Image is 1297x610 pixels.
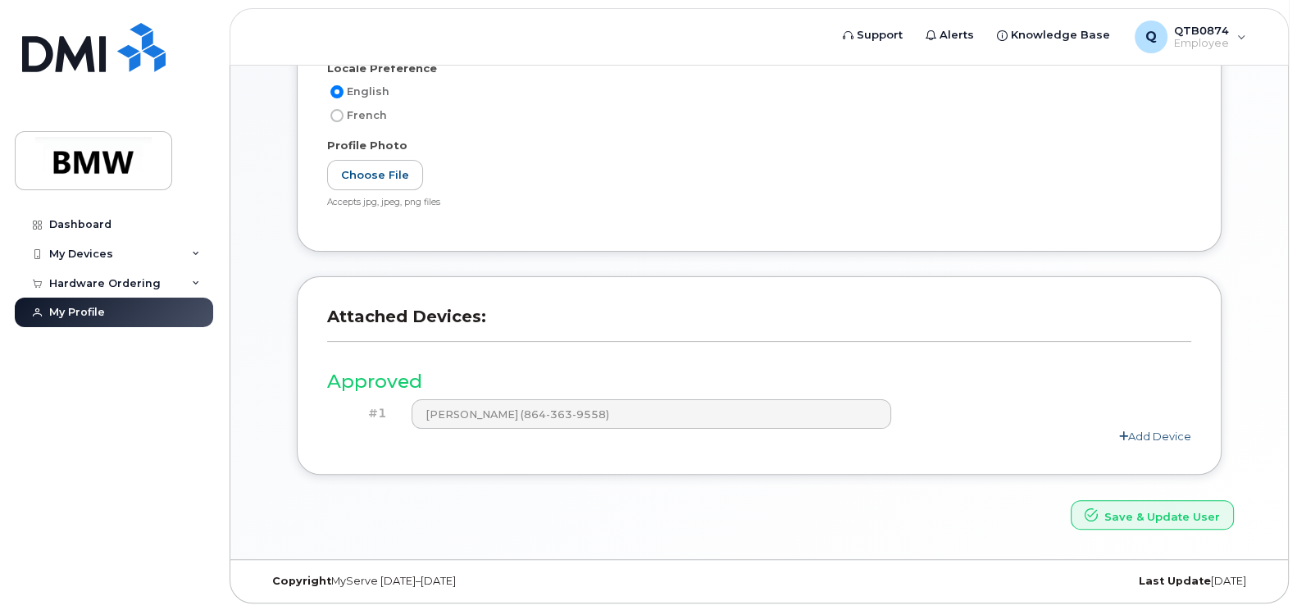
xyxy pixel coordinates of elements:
[339,407,387,421] h4: #1
[1145,27,1157,47] span: Q
[330,85,344,98] input: English
[1011,27,1110,43] span: Knowledge Base
[857,27,903,43] span: Support
[914,19,985,52] a: Alerts
[1123,20,1258,53] div: QTB0874
[327,160,423,190] label: Choose File
[926,575,1258,588] div: [DATE]
[327,371,1191,392] h3: Approved
[1119,430,1191,443] a: Add Device
[327,307,1191,342] h3: Attached Devices:
[1226,539,1285,598] iframe: Messenger Launcher
[272,575,331,587] strong: Copyright
[1139,575,1211,587] strong: Last Update
[1071,500,1234,530] button: Save & Update User
[260,575,593,588] div: MyServe [DATE]–[DATE]
[327,197,1178,209] div: Accepts jpg, jpeg, png files
[347,85,389,98] span: English
[347,109,387,121] span: French
[940,27,974,43] span: Alerts
[330,109,344,122] input: French
[1174,37,1229,50] span: Employee
[1174,24,1229,37] span: QTB0874
[831,19,914,52] a: Support
[985,19,1122,52] a: Knowledge Base
[327,61,437,76] label: Locale Preference
[327,138,407,153] label: Profile Photo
